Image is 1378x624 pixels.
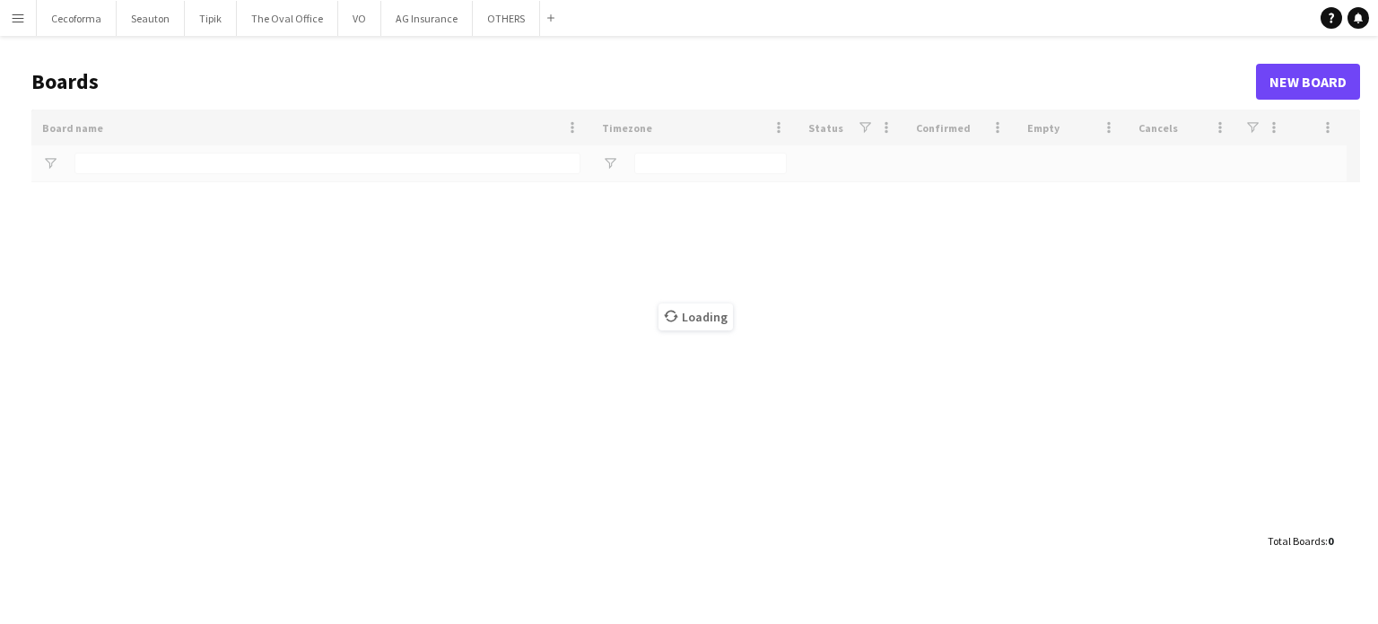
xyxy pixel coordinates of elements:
[1268,523,1333,558] div: :
[1268,534,1325,548] span: Total Boards
[185,1,237,36] button: Tipik
[37,1,117,36] button: Cecoforma
[338,1,381,36] button: VO
[658,303,733,330] span: Loading
[31,68,1256,95] h1: Boards
[237,1,338,36] button: The Oval Office
[473,1,540,36] button: OTHERS
[117,1,185,36] button: Seauton
[1328,534,1333,548] span: 0
[1256,64,1360,100] a: New Board
[381,1,473,36] button: AG Insurance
